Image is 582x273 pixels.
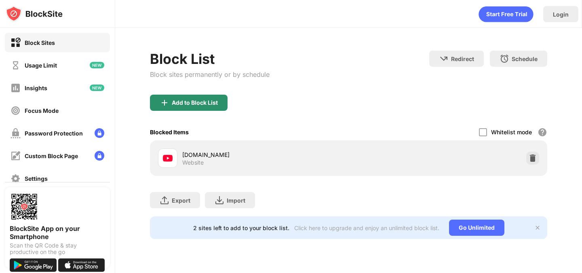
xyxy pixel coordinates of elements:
[95,151,104,161] img: lock-menu.svg
[95,128,104,138] img: lock-menu.svg
[58,258,105,272] img: download-on-the-app-store.svg
[449,220,504,236] div: Go Unlimited
[182,150,348,159] div: [DOMAIN_NAME]
[11,83,21,93] img: insights-off.svg
[10,242,105,255] div: Scan the QR Code & stay productive on the go
[25,62,57,69] div: Usage Limit
[534,224,541,231] img: x-button.svg
[182,159,204,166] div: Website
[451,55,474,62] div: Redirect
[172,197,190,204] div: Export
[11,38,21,48] img: block-on.svg
[512,55,538,62] div: Schedule
[10,224,105,241] div: BlockSite App on your Smartphone
[294,224,439,231] div: Click here to upgrade and enjoy an unlimited block list.
[10,192,39,221] img: options-page-qr-code.png
[11,106,21,116] img: focus-off.svg
[25,175,48,182] div: Settings
[150,129,189,135] div: Blocked Items
[553,11,569,18] div: Login
[11,151,21,161] img: customize-block-page-off.svg
[227,197,245,204] div: Import
[25,39,55,46] div: Block Sites
[25,107,59,114] div: Focus Mode
[11,60,21,70] img: time-usage-off.svg
[25,152,78,159] div: Custom Block Page
[90,62,104,68] img: new-icon.svg
[11,128,21,138] img: password-protection-off.svg
[491,129,532,135] div: Whitelist mode
[163,153,173,163] img: favicons
[11,174,21,184] img: settings-off.svg
[150,70,270,78] div: Block sites permanently or by schedule
[193,224,289,231] div: 2 sites left to add to your block list.
[25,130,83,137] div: Password Protection
[150,51,270,67] div: Block List
[6,6,63,22] img: logo-blocksite.svg
[10,258,57,272] img: get-it-on-google-play.svg
[90,85,104,91] img: new-icon.svg
[479,6,533,22] div: animation
[172,99,218,106] div: Add to Block List
[25,85,47,91] div: Insights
